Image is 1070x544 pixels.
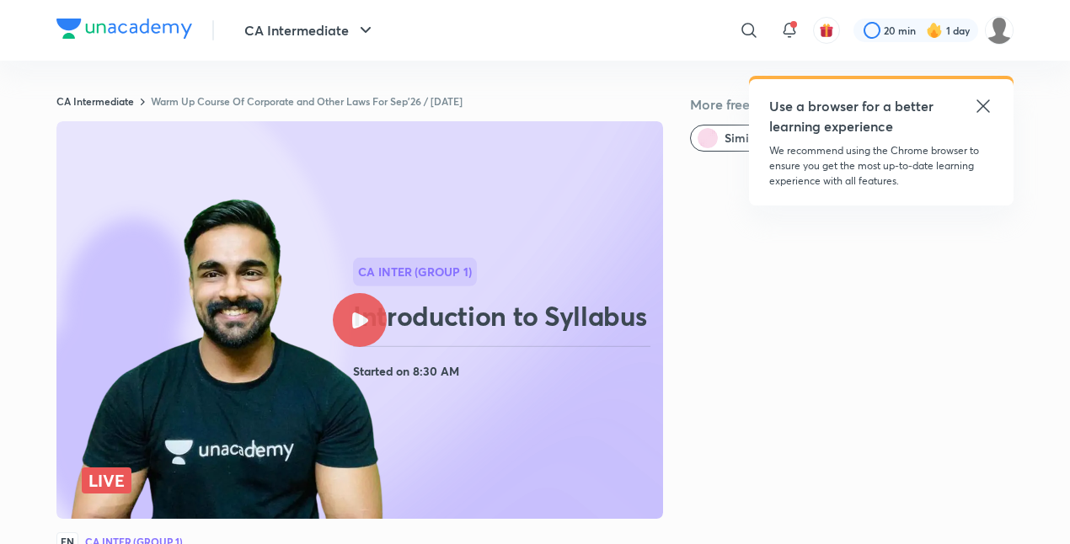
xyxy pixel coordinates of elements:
span: Similar classes [725,130,806,147]
img: avatar [819,23,834,38]
img: streak [926,22,943,39]
h4: Started on 8:30 AM [353,360,656,382]
img: Dipansh jain [985,16,1014,45]
a: CA Intermediate [56,94,134,108]
a: Warm Up Course Of Corporate and Other Laws For Sep'26 / [DATE] [151,94,463,108]
h5: Use a browser for a better learning experience [769,96,937,136]
h2: Introduction to Syllabus [353,299,656,333]
button: CA Intermediate [234,13,386,47]
button: Similar classes [690,125,821,152]
img: Company Logo [56,19,192,39]
a: Company Logo [56,19,192,43]
h5: More free classes [690,94,1014,115]
p: We recommend using the Chrome browser to ensure you get the most up-to-date learning experience w... [769,143,993,189]
button: avatar [813,17,840,44]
